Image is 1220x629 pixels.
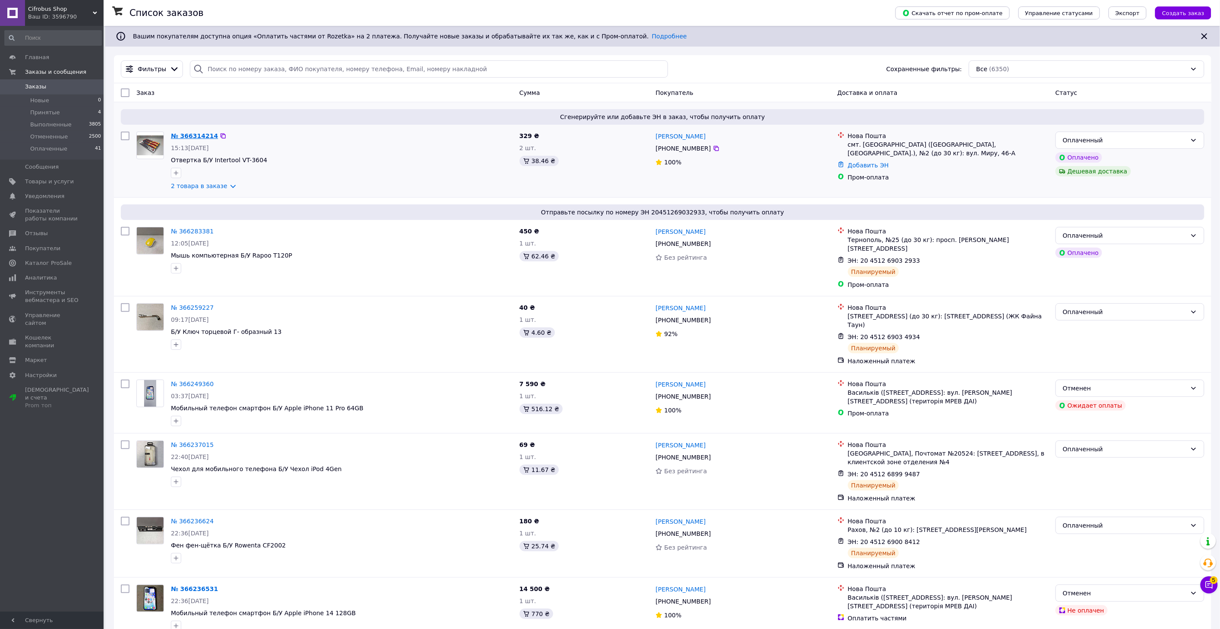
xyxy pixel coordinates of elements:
[98,109,101,116] span: 4
[30,109,60,116] span: Принятые
[664,407,681,414] span: 100%
[656,517,706,526] a: [PERSON_NAME]
[520,304,535,311] span: 40 ₴
[25,386,89,410] span: [DEMOGRAPHIC_DATA] и счета
[171,598,209,604] span: 22:36[DATE]
[654,142,712,154] div: [PHONE_NUMBER]
[1063,231,1187,240] div: Оплаченный
[171,132,218,139] a: № 366314214
[1063,521,1187,530] div: Оплаченный
[520,518,539,525] span: 180 ₴
[654,451,712,463] div: [PHONE_NUMBER]
[520,441,535,448] span: 69 ₴
[848,333,921,340] span: ЭН: 20 4512 6903 4934
[171,453,209,460] span: 22:40[DATE]
[171,405,363,412] a: Мобильный телефон смартфон Б/У Apple iPhone 11 Pro 64GB
[30,97,49,104] span: Новые
[25,371,57,379] span: Настройки
[848,562,1049,570] div: Наложенный платеж
[848,538,921,545] span: ЭН: 20 4512 6900 8412
[133,33,687,40] span: Вашим покупателям доступна опция «Оплатить частями от Rozetka» на 2 платежа. Получайте новые зака...
[520,316,536,323] span: 1 шт.
[137,135,164,156] img: Фото товару
[520,228,539,235] span: 450 ₴
[171,610,356,616] a: Мобильный телефон смартфон Б/У Apple iPhone 14 128GB
[1056,605,1108,616] div: Не оплачен
[25,230,48,237] span: Отзывы
[171,530,209,537] span: 22:36[DATE]
[171,228,214,235] a: № 366283381
[848,380,1049,388] div: Нова Пошта
[89,121,101,129] span: 3805
[136,585,164,612] a: Фото товару
[520,453,536,460] span: 1 шт.
[664,159,681,166] span: 100%
[1162,10,1204,16] span: Создать заказ
[171,316,209,323] span: 09:17[DATE]
[136,440,164,468] a: Фото товару
[886,65,962,73] span: Сохраненные фильтры:
[520,530,536,537] span: 1 шт.
[28,13,104,21] div: Ваш ID: 3596790
[664,468,707,475] span: Без рейтинга
[652,33,687,40] a: Подробнее
[25,68,86,76] span: Заказы и сообщения
[89,133,101,141] span: 2500
[171,252,292,259] span: Мышь компьютерная Б/У Rapoo T120P
[848,357,1049,365] div: Наложенный платеж
[520,404,563,414] div: 516.12 ₴
[989,66,1009,72] span: (6350)
[30,133,68,141] span: Отмененные
[848,140,1049,157] div: смт. [GEOGRAPHIC_DATA] ([GEOGRAPHIC_DATA], [GEOGRAPHIC_DATA].), №2 (до 30 кг): вул. Миру, 46-А
[25,259,72,267] span: Каталог ProSale
[895,6,1010,19] button: Скачать отчет по пром-оплате
[171,328,282,335] a: Б/У Ключ торцевой Г- образный 13
[1018,6,1100,19] button: Управление статусами
[520,145,536,151] span: 2 шт.
[848,471,921,478] span: ЭН: 20 4512 6899 9487
[171,465,342,472] span: Чехол для мобильного телефона Б/У Чехол iPod 4Gen
[136,132,164,159] a: Фото товару
[656,304,706,312] a: [PERSON_NAME]
[848,449,1049,466] div: [GEOGRAPHIC_DATA], Почтомат №20524: [STREET_ADDRESS], в клиентской зоне отделения №4
[848,409,1049,418] div: Пром-оплата
[95,145,101,153] span: 41
[654,595,712,607] div: [PHONE_NUMBER]
[664,254,707,261] span: Без рейтинга
[656,227,706,236] a: [PERSON_NAME]
[848,525,1049,534] div: Рахов, №2 (до 10 кг): [STREET_ADDRESS][PERSON_NAME]
[171,441,214,448] a: № 366237015
[664,544,707,551] span: Без рейтинга
[171,157,267,164] span: Отвертка Б/У Intertool VT-3604
[136,517,164,544] a: Фото товару
[25,245,60,252] span: Покупатели
[848,388,1049,406] div: Васильків ([STREET_ADDRESS]: вул. [PERSON_NAME][STREET_ADDRESS] (територія МРЕВ ДАІ)
[656,380,706,389] a: [PERSON_NAME]
[25,334,80,349] span: Кошелек компании
[848,257,921,264] span: ЭН: 20 4512 6903 2933
[1056,248,1102,258] div: Оплачено
[656,585,706,594] a: [PERSON_NAME]
[520,327,555,338] div: 4.60 ₴
[520,393,536,399] span: 1 шт.
[848,312,1049,329] div: [STREET_ADDRESS] (до 30 кг): [STREET_ADDRESS] (ЖК Файна Таун)
[664,612,681,619] span: 100%
[520,89,540,96] span: Сумма
[1116,10,1140,16] span: Экспорт
[656,132,706,141] a: [PERSON_NAME]
[520,541,559,551] div: 25.74 ₴
[1063,135,1187,145] div: Оплаченный
[1063,444,1187,454] div: Оплаченный
[976,65,987,73] span: Все
[520,132,539,139] span: 329 ₴
[1063,307,1187,317] div: Оплаченный
[171,585,218,592] a: № 366236531
[520,609,553,619] div: 770 ₴
[171,381,214,387] a: № 366249360
[136,380,164,407] a: Фото товару
[171,145,209,151] span: 15:13[DATE]
[848,614,1049,623] div: Оплатить частями
[25,163,59,171] span: Сообщения
[1155,6,1211,19] button: Создать заказ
